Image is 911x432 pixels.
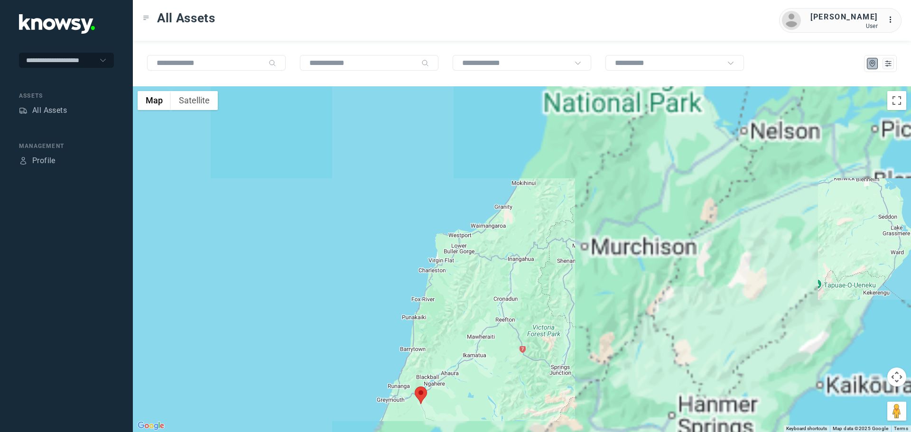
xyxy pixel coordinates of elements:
button: Toggle fullscreen view [887,91,906,110]
div: : [887,14,899,27]
button: Keyboard shortcuts [786,425,827,432]
div: Toggle Menu [143,15,149,21]
div: : [887,14,899,26]
div: User [810,23,878,29]
span: Map data ©2025 Google [833,426,888,431]
button: Map camera controls [887,368,906,386]
div: Map [868,59,877,68]
img: Application Logo [19,14,95,34]
div: [PERSON_NAME] [810,11,878,23]
div: Assets [19,92,114,100]
button: Show satellite imagery [171,91,218,110]
div: Search [421,59,429,67]
div: Search [269,59,276,67]
div: Profile [32,155,56,166]
div: All Assets [32,105,67,116]
a: ProfileProfile [19,155,56,166]
img: Google [135,420,167,432]
a: AssetsAll Assets [19,105,67,116]
span: All Assets [157,9,215,27]
a: Open this area in Google Maps (opens a new window) [135,420,167,432]
a: Terms [894,426,908,431]
tspan: ... [888,16,897,23]
img: avatar.png [782,11,801,30]
div: Assets [19,106,28,115]
button: Show street map [138,91,171,110]
button: Drag Pegman onto the map to open Street View [887,402,906,421]
div: Management [19,142,114,150]
div: List [884,59,892,68]
div: Profile [19,156,28,165]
